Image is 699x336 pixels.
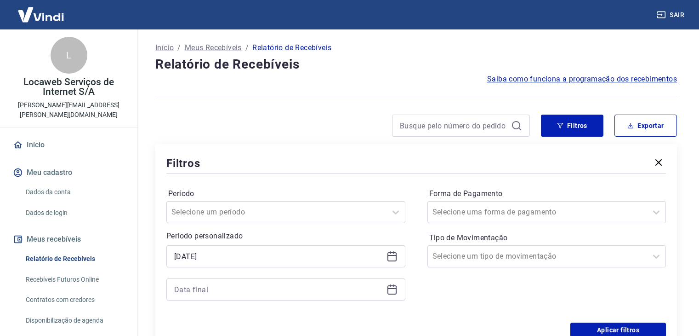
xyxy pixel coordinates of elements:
[22,203,126,222] a: Dados de login
[174,283,383,296] input: Data final
[155,55,677,74] h4: Relatório de Recebíveis
[166,156,200,171] h5: Filtros
[245,42,249,53] p: /
[166,231,405,242] p: Período personalizado
[22,290,126,309] a: Contratos com credores
[541,115,603,137] button: Filtros
[11,162,126,183] button: Meu cadastro
[614,115,677,137] button: Exportar
[11,0,71,29] img: Vindi
[185,42,242,53] a: Meus Recebíveis
[400,119,507,133] input: Busque pelo número do pedido
[7,77,130,97] p: Locaweb Serviços de Internet S/A
[11,135,126,155] a: Início
[177,42,181,53] p: /
[168,188,403,199] label: Período
[11,229,126,249] button: Meus recebíveis
[155,42,174,53] a: Início
[22,249,126,268] a: Relatório de Recebíveis
[7,100,130,120] p: [PERSON_NAME][EMAIL_ADDRESS][PERSON_NAME][DOMAIN_NAME]
[22,311,126,330] a: Disponibilização de agenda
[429,232,665,243] label: Tipo de Movimentação
[22,270,126,289] a: Recebíveis Futuros Online
[22,183,126,202] a: Dados da conta
[51,37,87,74] div: L
[429,188,665,199] label: Forma de Pagamento
[487,74,677,85] a: Saiba como funciona a programação dos recebimentos
[655,6,688,23] button: Sair
[252,42,331,53] p: Relatório de Recebíveis
[174,249,383,263] input: Data inicial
